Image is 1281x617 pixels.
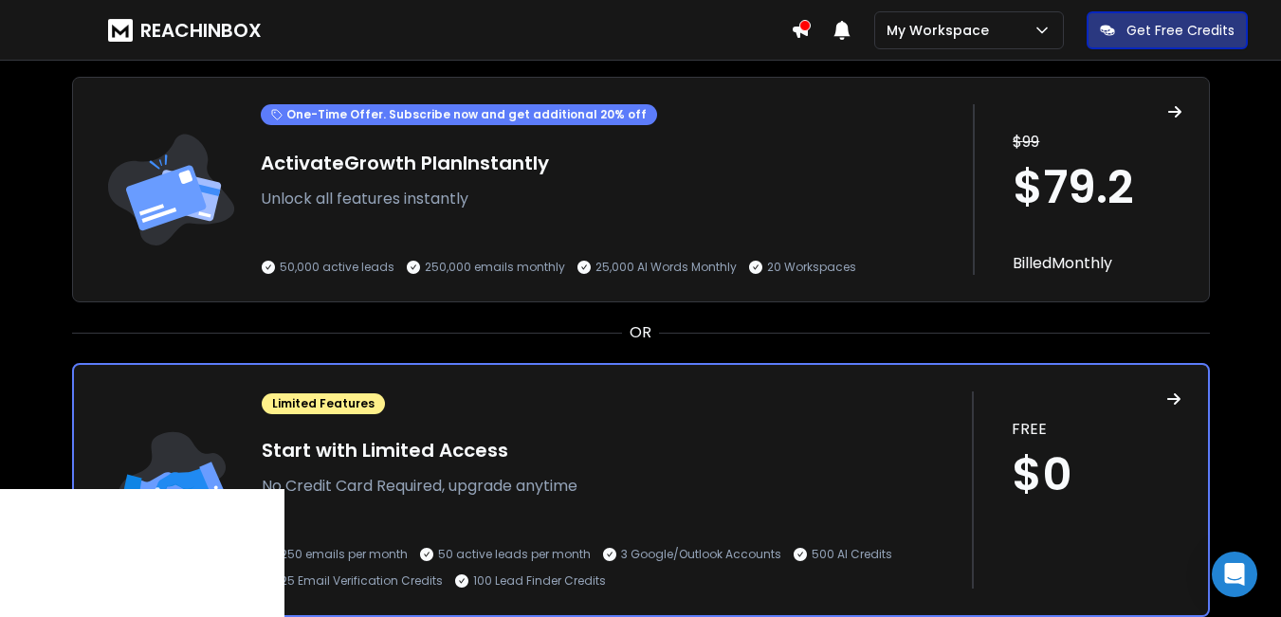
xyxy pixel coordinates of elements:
h1: Start with Limited Access [262,437,954,463]
img: logo [108,19,133,42]
p: Unlock all features instantly [261,188,955,210]
div: Limited Features [262,393,385,414]
p: No Credit Card Required, upgrade anytime [262,475,954,498]
p: $ 99 [1013,131,1181,154]
p: My Workspace [887,21,997,40]
p: 50 active leads per month [438,547,591,562]
p: Billed Monthly [1013,252,1181,275]
p: 100 Lead Finder Credits [473,573,606,589]
h1: Activate Growth Plan Instantly [261,150,955,176]
h1: $0 [1012,452,1180,498]
h1: $ 79.2 [1013,165,1181,210]
p: 3 Google/Outlook Accounts [621,547,781,562]
p: 250 emails per month [281,547,408,562]
div: Open Intercom Messenger [1212,552,1257,597]
p: Get Free Credits [1126,21,1235,40]
h1: REACHINBOX [140,17,262,44]
img: trail [101,391,243,589]
p: FREE [1012,418,1180,441]
p: 25,000 AI Words Monthly [595,260,737,275]
p: 20 Workspaces [767,260,856,275]
p: 50,000 active leads [280,260,394,275]
div: One-Time Offer. Subscribe now and get additional 20% off [261,104,657,125]
img: trail [100,104,242,275]
div: OR [72,321,1210,344]
p: 25 Email Verification Credits [281,573,443,589]
p: 500 AI Credits [812,547,892,562]
button: Get Free Credits [1087,11,1248,49]
p: 250,000 emails monthly [425,260,565,275]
